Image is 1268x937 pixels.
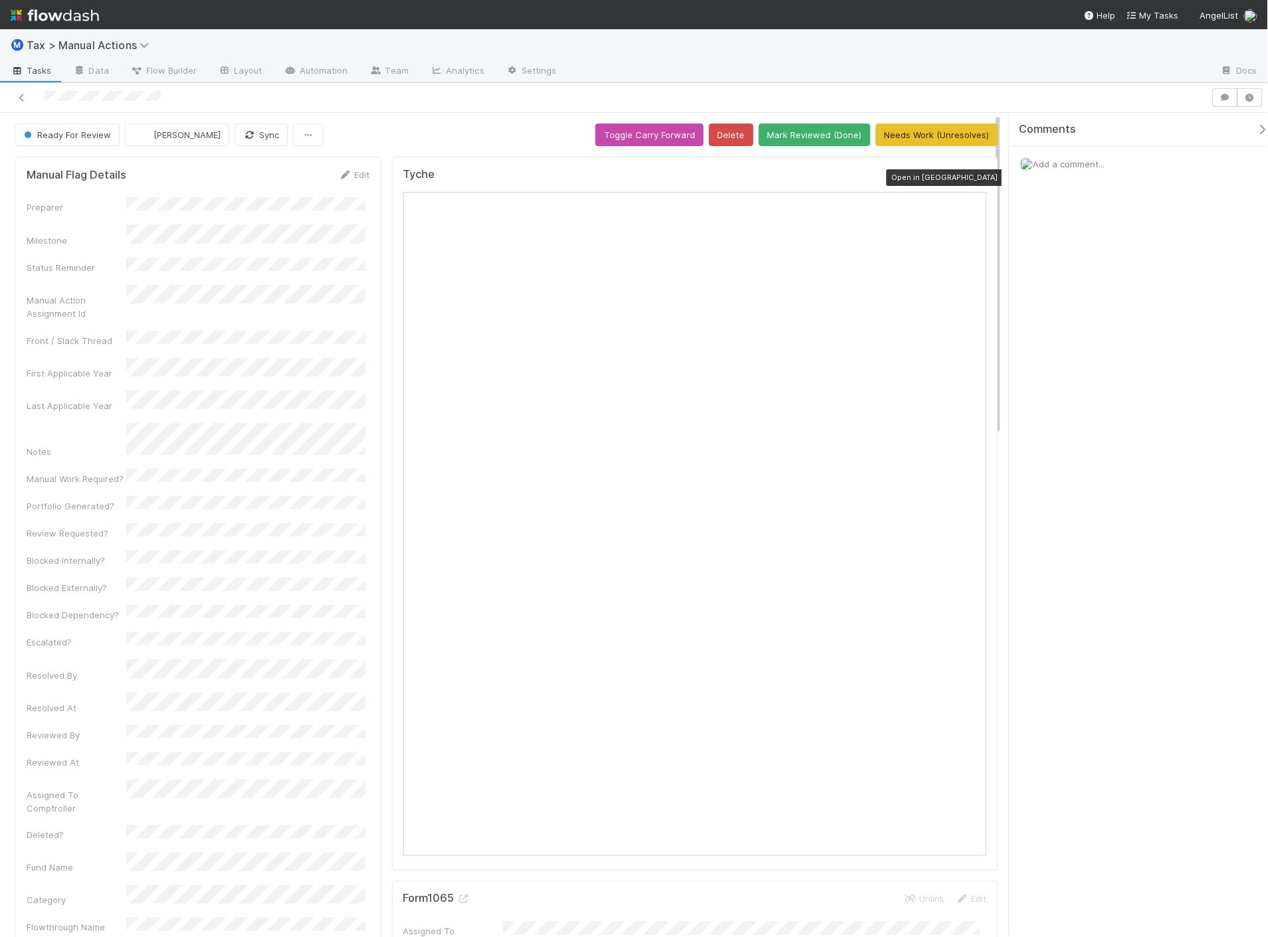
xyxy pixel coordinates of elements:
[1200,10,1239,21] span: AngelList
[27,788,126,815] div: Assigned To Comptroller
[27,39,156,52] span: Tax > Manual Actions
[1019,123,1077,136] span: Comments
[1126,9,1179,22] a: My Tasks
[27,201,126,214] div: Preparer
[11,4,99,27] img: logo-inverted-e16ddd16eac7371096b0.svg
[27,608,126,622] div: Blocked Dependency?
[1020,157,1033,171] img: avatar_55a2f090-1307-4765-93b4-f04da16234ba.png
[27,399,126,412] div: Last Applicable Year
[27,829,126,842] div: Deleted?
[27,554,126,567] div: Blocked Internally?
[403,168,435,181] h5: Tyche
[207,61,273,82] a: Layout
[1084,9,1116,22] div: Help
[27,581,126,594] div: Blocked Externally?
[130,64,197,77] span: Flow Builder
[62,61,120,82] a: Data
[495,61,568,82] a: Settings
[1244,9,1257,23] img: avatar_55a2f090-1307-4765-93b4-f04da16234ba.png
[154,129,221,140] span: [PERSON_NAME]
[27,921,126,934] div: Flowthrough Name
[27,894,126,907] div: Category
[419,61,495,82] a: Analytics
[876,124,998,146] button: Needs Work (Unresolves)
[904,894,945,904] a: Unlink
[27,701,126,715] div: Resolved At
[27,334,126,347] div: Front / Slack Thread
[27,169,126,182] h5: Manual Flag Details
[27,499,126,513] div: Portfolio Generated?
[27,527,126,540] div: Review Requested?
[27,445,126,458] div: Notes
[1126,10,1179,21] span: My Tasks
[759,124,871,146] button: Mark Reviewed (Done)
[1033,159,1105,169] span: Add a comment...
[27,636,126,649] div: Escalated?
[359,61,419,82] a: Team
[595,124,704,146] button: Toggle Carry Forward
[27,669,126,682] div: Resolved By
[125,124,229,146] button: [PERSON_NAME]
[27,861,126,875] div: Fund Name
[27,728,126,742] div: Reviewed By
[27,234,126,247] div: Milestone
[11,64,52,77] span: Tasks
[273,61,359,82] a: Automation
[27,756,126,769] div: Reviewed At
[27,294,126,320] div: Manual Action Assignment Id
[235,124,288,146] button: Sync
[120,61,207,82] a: Flow Builder
[403,893,471,906] h5: Form1065
[136,128,150,141] img: avatar_37569647-1c78-4889-accf-88c08d42a236.png
[1210,61,1268,82] a: Docs
[339,169,370,180] a: Edit
[27,261,126,274] div: Status Reminder
[956,894,987,904] a: Edit
[709,124,754,146] button: Delete
[27,367,126,380] div: First Applicable Year
[27,472,126,485] div: Manual Work Required?
[11,39,24,50] span: Ⓜ️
